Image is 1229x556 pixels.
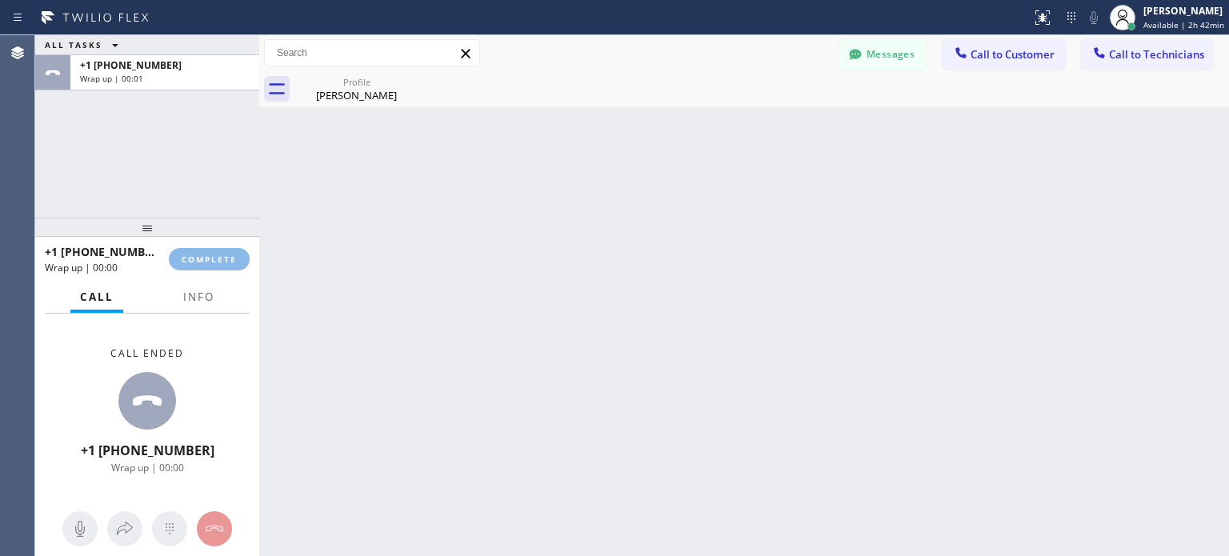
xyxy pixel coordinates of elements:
[265,40,479,66] input: Search
[110,346,184,360] span: Call ended
[1083,6,1105,29] button: Mute
[296,76,417,88] div: Profile
[296,88,417,102] div: [PERSON_NAME]
[70,282,123,313] button: Call
[296,71,417,107] div: Lisa Podell
[943,39,1065,70] button: Call to Customer
[839,39,927,70] button: Messages
[45,39,102,50] span: ALL TASKS
[1109,47,1204,62] span: Call to Technicians
[80,58,182,72] span: +1 [PHONE_NUMBER]
[197,511,232,546] button: Hang up
[1143,19,1224,30] span: Available | 2h 42min
[183,290,214,304] span: Info
[152,511,187,546] button: Open dialpad
[81,442,214,459] span: +1 [PHONE_NUMBER]
[111,461,184,474] span: Wrap up | 00:00
[971,47,1055,62] span: Call to Customer
[80,73,143,84] span: Wrap up | 00:01
[45,244,162,259] span: +1 [PHONE_NUMBER]
[174,282,224,313] button: Info
[1143,4,1224,18] div: [PERSON_NAME]
[107,511,142,546] button: Open directory
[80,290,114,304] span: Call
[45,261,118,274] span: Wrap up | 00:00
[169,248,250,270] button: COMPLETE
[182,254,237,265] span: COMPLETE
[35,35,134,54] button: ALL TASKS
[1081,39,1213,70] button: Call to Technicians
[62,511,98,546] button: Mute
